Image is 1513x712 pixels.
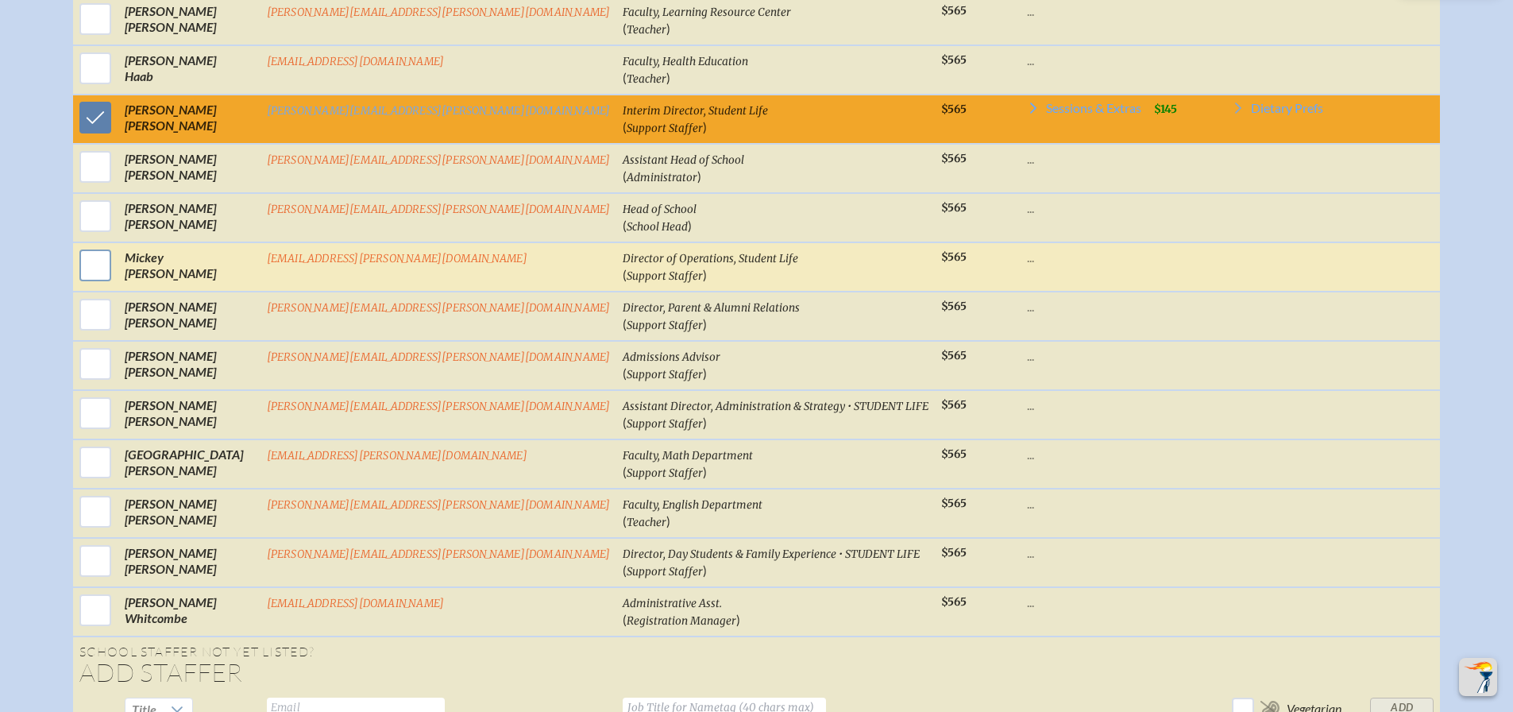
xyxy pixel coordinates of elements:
[941,4,967,17] span: $565
[688,218,692,233] span: )
[941,595,967,609] span: $565
[118,587,261,637] td: [PERSON_NAME] Whitcombe
[1027,447,1141,462] p: ...
[267,301,611,315] a: [PERSON_NAME][EMAIL_ADDRESS][PERSON_NAME][DOMAIN_NAME]
[267,252,527,265] a: [EMAIL_ADDRESS][PERSON_NAME][DOMAIN_NAME]
[627,614,736,628] span: Registration Manager
[1027,3,1141,19] p: ...
[623,548,920,561] span: Director, Day Students & Family Experience • STUDENT LIFE
[627,171,697,184] span: Administrator
[627,417,703,431] span: Support Staffer
[623,563,627,578] span: (
[267,597,445,610] a: [EMAIL_ADDRESS][DOMAIN_NAME]
[623,21,627,36] span: (
[666,21,670,36] span: )
[118,341,261,390] td: [PERSON_NAME] [PERSON_NAME]
[1459,658,1497,696] button: Scroll Top
[697,168,701,184] span: )
[623,104,768,118] span: Interim Director, Student Life
[118,193,261,242] td: [PERSON_NAME] [PERSON_NAME]
[627,466,703,480] span: Support Staffer
[623,252,798,265] span: Director of Operations, Student Life
[1027,250,1141,265] p: ...
[1046,102,1141,114] span: Sessions & Extras
[627,269,703,283] span: Support Staffer
[623,597,722,610] span: Administrative Asst.
[623,203,697,216] span: Head of School
[267,6,611,19] a: [PERSON_NAME][EMAIL_ADDRESS][PERSON_NAME][DOMAIN_NAME]
[267,400,611,413] a: [PERSON_NAME][EMAIL_ADDRESS][PERSON_NAME][DOMAIN_NAME]
[118,538,261,587] td: [PERSON_NAME] [PERSON_NAME]
[1027,200,1141,216] p: ...
[623,267,627,282] span: (
[1027,299,1141,315] p: ...
[941,53,967,67] span: $565
[623,119,627,134] span: (
[118,45,261,95] td: [PERSON_NAME] Haab
[941,201,967,215] span: $565
[267,498,611,512] a: [PERSON_NAME][EMAIL_ADDRESS][PERSON_NAME][DOMAIN_NAME]
[623,153,744,167] span: Assistant Head of School
[1027,397,1141,413] p: ...
[623,612,627,627] span: (
[623,449,753,462] span: Faculty, Math Department
[736,612,740,627] span: )
[267,55,445,68] a: [EMAIL_ADDRESS][DOMAIN_NAME]
[627,368,703,381] span: Support Staffer
[941,349,967,362] span: $565
[1027,151,1141,167] p: ...
[623,6,791,19] span: Faculty, Learning Resource Center
[1462,661,1494,693] img: To the top
[941,497,967,510] span: $565
[118,439,261,489] td: [GEOGRAPHIC_DATA] [PERSON_NAME]
[703,119,707,134] span: )
[118,390,261,439] td: [PERSON_NAME] [PERSON_NAME]
[267,350,611,364] a: [PERSON_NAME][EMAIL_ADDRESS][PERSON_NAME][DOMAIN_NAME]
[627,122,703,135] span: Support Staffer
[703,464,707,479] span: )
[1251,102,1323,114] span: Dietary Prefs
[623,168,627,184] span: (
[623,415,627,430] span: (
[623,301,800,315] span: Director, Parent & Alumni Relations
[703,563,707,578] span: )
[118,242,261,292] td: Mickey [PERSON_NAME]
[623,316,627,331] span: (
[666,70,670,85] span: )
[267,104,611,118] a: [PERSON_NAME][EMAIL_ADDRESS][PERSON_NAME][DOMAIN_NAME]
[941,250,967,264] span: $565
[703,316,707,331] span: )
[703,366,707,381] span: )
[627,516,666,529] span: Teacher
[627,565,703,578] span: Support Staffer
[118,489,261,538] td: [PERSON_NAME] [PERSON_NAME]
[1027,496,1141,512] p: ...
[1027,594,1141,610] p: ...
[627,23,666,37] span: Teacher
[1027,102,1141,121] a: Sessions & Extras
[941,546,967,559] span: $565
[623,513,627,528] span: (
[623,498,762,512] span: Faculty, English Department
[623,350,720,364] span: Admissions Advisor
[118,144,261,193] td: [PERSON_NAME] [PERSON_NAME]
[1154,103,1177,116] span: $145
[627,220,688,234] span: School Head
[666,513,670,528] span: )
[623,218,627,233] span: (
[623,464,627,479] span: (
[267,449,527,462] a: [EMAIL_ADDRESS][PERSON_NAME][DOMAIN_NAME]
[941,300,967,313] span: $565
[627,72,666,86] span: Teacher
[941,103,967,116] span: $565
[267,548,611,561] a: [PERSON_NAME][EMAIL_ADDRESS][PERSON_NAME][DOMAIN_NAME]
[267,203,611,216] a: [PERSON_NAME][EMAIL_ADDRESS][PERSON_NAME][DOMAIN_NAME]
[1027,52,1141,68] p: ...
[623,55,748,68] span: Faculty, Health Education
[941,398,967,412] span: $565
[267,153,611,167] a: [PERSON_NAME][EMAIL_ADDRESS][PERSON_NAME][DOMAIN_NAME]
[1232,102,1323,121] a: Dietary Prefs
[1027,348,1141,364] p: ...
[941,447,967,461] span: $565
[941,152,967,165] span: $565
